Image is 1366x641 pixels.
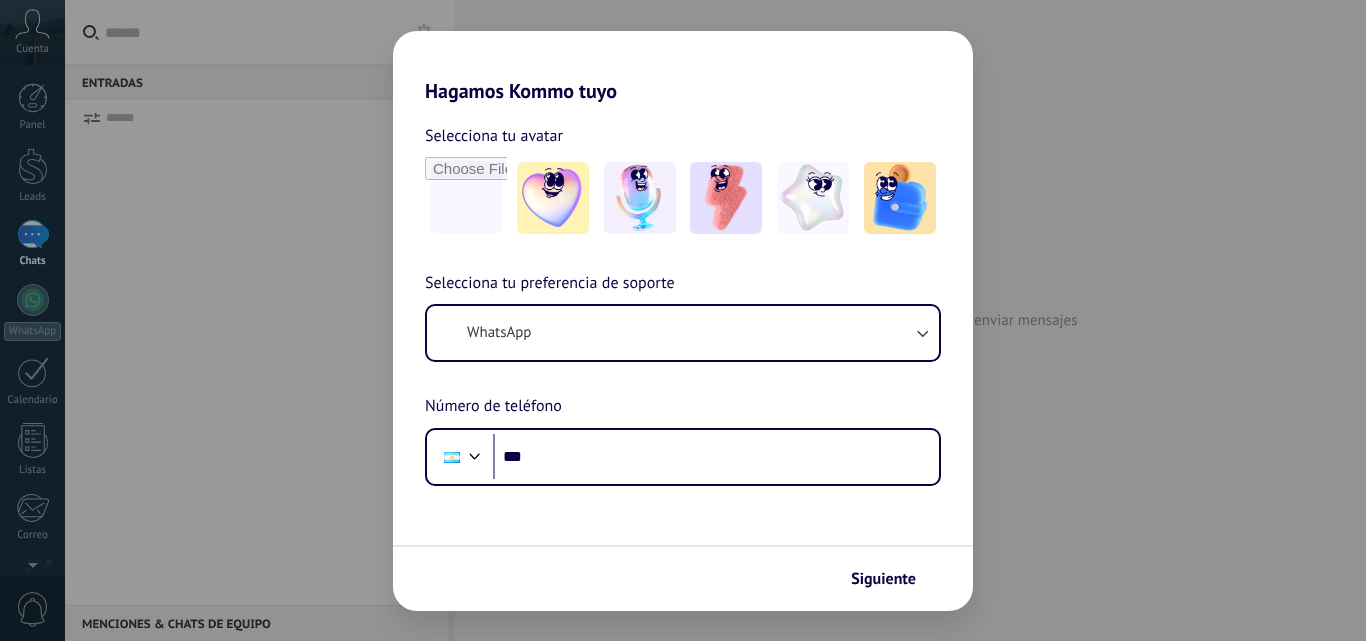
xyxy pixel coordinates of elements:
[425,271,675,297] span: Selecciona tu preferencia de soporte
[425,123,563,149] span: Selecciona tu avatar
[690,162,762,234] img: -3.jpeg
[851,572,916,586] span: Siguiente
[427,306,939,360] button: WhatsApp
[864,162,936,234] img: -5.jpeg
[433,436,471,478] div: Argentina: + 54
[777,162,849,234] img: -4.jpeg
[604,162,676,234] img: -2.jpeg
[425,394,562,420] span: Número de teléfono
[517,162,589,234] img: -1.jpeg
[393,31,973,103] h2: Hagamos Kommo tuyo
[842,562,943,596] button: Siguiente
[467,323,531,343] span: WhatsApp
